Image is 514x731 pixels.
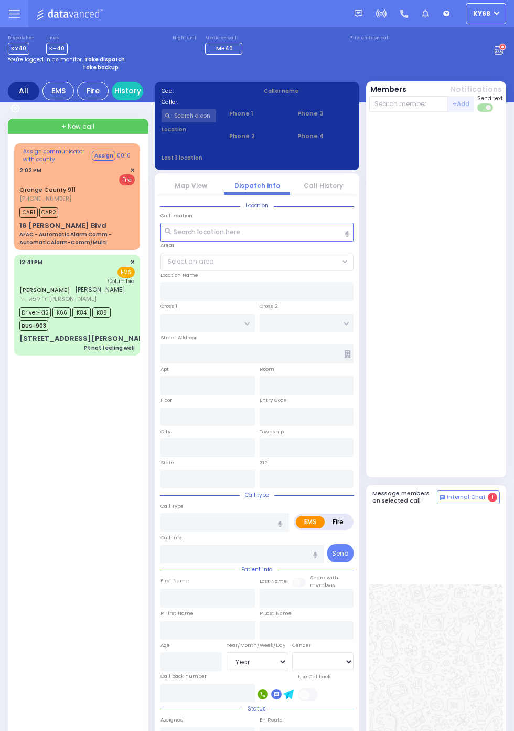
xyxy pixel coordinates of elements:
[19,333,152,344] div: [STREET_ADDRESS][PERSON_NAME]
[160,673,207,680] label: Call back number
[117,267,135,278] span: EMS
[160,534,181,541] label: Call Info
[260,396,287,404] label: Entry Code
[162,126,217,133] label: Location
[162,98,251,106] label: Caller:
[160,334,198,341] label: Street Address
[242,705,271,713] span: Status
[39,207,58,218] span: CAR2
[216,44,233,53] span: MB40
[297,132,352,141] span: Phone 4
[227,642,288,649] div: Year/Month/Week/Day
[19,286,70,294] a: [PERSON_NAME]
[52,307,71,318] span: K66
[229,109,284,118] span: Phone 1
[72,307,91,318] span: K84
[370,84,406,95] button: Members
[477,95,503,102] span: Send text
[175,181,207,190] a: Map View
[160,428,170,435] label: City
[8,43,29,55] span: KY40
[19,221,106,231] div: 16 [PERSON_NAME] Blvd
[23,148,91,163] span: Assign communicator with county
[229,132,284,141] span: Phone 2
[42,82,74,100] div: EMS
[260,459,267,466] label: ZIP
[437,490,500,504] button: Internal Chat 1
[447,494,486,501] span: Internal Chat
[488,493,497,502] span: 1
[260,716,283,724] label: En Route
[304,181,343,190] a: Call History
[82,64,119,71] strong: Take backup
[19,207,38,218] span: CAR1
[260,428,284,435] label: Township
[19,185,76,194] a: Orange County 911
[355,10,362,18] img: message.svg
[298,673,330,681] label: Use Callback
[260,365,274,373] label: Room
[297,109,352,118] span: Phone 3
[112,82,143,100] a: History
[234,181,280,190] a: Dispatch info
[160,610,194,617] label: P First Name
[162,154,258,162] label: Last 3 location
[8,35,34,41] label: Dispatcher
[75,285,125,294] span: [PERSON_NAME]
[19,231,135,246] div: AFAC - Automatic Alarm Comm - Automatic Alarm-Comm/Multi
[240,491,274,499] span: Call type
[160,716,184,724] label: Assigned
[19,258,42,266] span: 12:41 PM
[92,307,111,318] span: K88
[162,109,217,122] input: Search a contact
[369,96,448,112] input: Search member
[46,43,68,55] span: K-40
[160,302,177,310] label: Cross 1
[344,350,351,358] span: Other building occupants
[160,396,172,404] label: Floor
[160,223,354,242] input: Search location here
[130,258,135,267] span: ✕
[236,566,277,573] span: Patient info
[160,459,174,466] label: State
[119,174,135,185] span: Fire
[451,84,502,95] button: Notifications
[61,122,94,131] span: + New call
[160,212,192,220] label: Call Location
[160,642,170,649] label: Age
[466,3,506,24] button: ky68
[19,307,51,318] span: Driver-K12
[130,166,135,175] span: ✕
[8,82,39,100] div: All
[160,365,169,373] label: Apt
[264,87,353,95] label: Caller name
[477,102,494,113] label: Turn off text
[260,578,287,585] label: Last Name
[160,242,175,249] label: Areas
[173,35,196,41] label: Night unit
[46,35,68,41] label: Lines
[19,295,125,304] span: ר' ליפא - ר' [PERSON_NAME]
[473,9,490,18] span: ky68
[240,202,274,210] span: Location
[8,56,83,64] span: You're logged in as monitor.
[19,194,71,203] span: [PHONE_NUMBER]
[260,610,292,617] label: P Last Name
[84,56,125,64] strong: Take dispatch
[260,302,278,310] label: Cross 2
[327,544,354,562] button: Send
[350,35,390,41] label: Fire units on call
[310,581,336,588] span: members
[292,642,311,649] label: Gender
[205,35,245,41] label: Medic on call
[162,87,251,95] label: Cad:
[372,490,437,504] h5: Message members on selected call
[324,516,352,528] label: Fire
[160,503,184,510] label: Call Type
[108,277,135,285] span: Columbia
[296,516,325,528] label: EMS
[92,151,115,161] button: Assign
[77,82,109,100] div: Fire
[310,574,338,581] small: Share with
[440,495,445,500] img: comment-alt.png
